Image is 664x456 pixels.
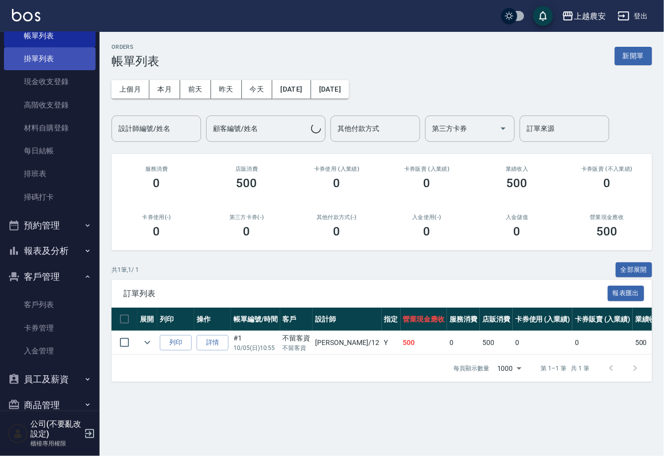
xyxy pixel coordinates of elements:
h2: 第三方卡券(-) [214,214,280,221]
th: 客戶 [280,308,313,331]
a: 入金管理 [4,340,96,362]
h3: 500 [507,176,528,190]
td: 500 [401,331,447,354]
a: 掛單列表 [4,47,96,70]
button: 報表匯出 [608,286,645,301]
h2: 其他付款方式(-) [304,214,370,221]
p: 第 1–1 筆 共 1 筆 [541,364,589,373]
th: 指定 [382,308,401,331]
h3: 0 [243,225,250,238]
a: 卡券管理 [4,317,96,340]
th: 展開 [137,308,157,331]
a: 現金收支登錄 [4,70,96,93]
a: 每日結帳 [4,139,96,162]
p: 櫃檯專用權限 [30,439,81,448]
h3: 帳單列表 [111,54,159,68]
button: 員工及薪資 [4,366,96,392]
button: 昨天 [211,80,242,99]
h2: 卡券使用(-) [123,214,190,221]
td: 500 [480,331,513,354]
h3: 0 [514,225,521,238]
h2: 卡券使用 (入業績) [304,166,370,172]
button: 報表及分析 [4,238,96,264]
h5: 公司(不要亂改設定) [30,419,81,439]
button: 本月 [149,80,180,99]
th: 列印 [157,308,194,331]
button: [DATE] [311,80,349,99]
h2: 卡券販賣 (入業績) [394,166,460,172]
button: [DATE] [272,80,311,99]
a: 排班表 [4,162,96,185]
p: 共 1 筆, 1 / 1 [111,265,139,274]
h3: 服務消費 [123,166,190,172]
div: 不留客資 [283,333,311,343]
button: save [533,6,553,26]
h3: 0 [424,225,431,238]
td: 0 [513,331,573,354]
th: 店販消費 [480,308,513,331]
td: 0 [447,331,480,354]
th: 卡券使用 (入業績) [513,308,573,331]
button: 新開單 [615,47,652,65]
button: expand row [140,335,155,350]
p: 10/05 (日) 10:55 [233,343,278,352]
a: 詳情 [197,335,228,350]
h2: 營業現金應收 [574,214,640,221]
h2: 卡券販賣 (不入業績) [574,166,640,172]
h2: 入金使用(-) [394,214,460,221]
h3: 500 [597,225,618,238]
a: 掃碼打卡 [4,186,96,209]
td: 0 [572,331,633,354]
a: 客戶列表 [4,293,96,316]
th: 操作 [194,308,231,331]
h3: 0 [333,176,340,190]
button: 前天 [180,80,211,99]
h2: 店販消費 [214,166,280,172]
button: 預約管理 [4,213,96,238]
div: 1000 [493,355,525,382]
button: 商品管理 [4,392,96,418]
button: 全部展開 [616,262,653,278]
th: 服務消費 [447,308,480,331]
th: 設計師 [313,308,381,331]
td: [PERSON_NAME] /12 [313,331,381,354]
td: #1 [231,331,280,354]
span: 訂單列表 [123,289,608,299]
h3: 0 [153,225,160,238]
div: 上越農安 [574,10,606,22]
h3: 500 [236,176,257,190]
td: Y [382,331,401,354]
a: 報表匯出 [608,288,645,298]
button: 登出 [614,7,652,25]
a: 新開單 [615,51,652,60]
img: Person [8,424,28,444]
a: 高階收支登錄 [4,94,96,116]
img: Logo [12,9,40,21]
h2: ORDERS [111,44,159,50]
h3: 0 [604,176,611,190]
h3: 0 [333,225,340,238]
p: 每頁顯示數量 [453,364,489,373]
h2: 入金儲值 [484,214,550,221]
a: 材料自購登錄 [4,116,96,139]
button: 今天 [242,80,273,99]
h3: 0 [153,176,160,190]
th: 卡券販賣 (入業績) [572,308,633,331]
button: Open [495,120,511,136]
h3: 0 [424,176,431,190]
button: 客戶管理 [4,264,96,290]
button: 上越農安 [558,6,610,26]
p: 不留客資 [283,343,311,352]
a: 帳單列表 [4,24,96,47]
button: 上個月 [111,80,149,99]
h2: 業績收入 [484,166,550,172]
th: 營業現金應收 [401,308,447,331]
button: 列印 [160,335,192,350]
th: 帳單編號/時間 [231,308,280,331]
